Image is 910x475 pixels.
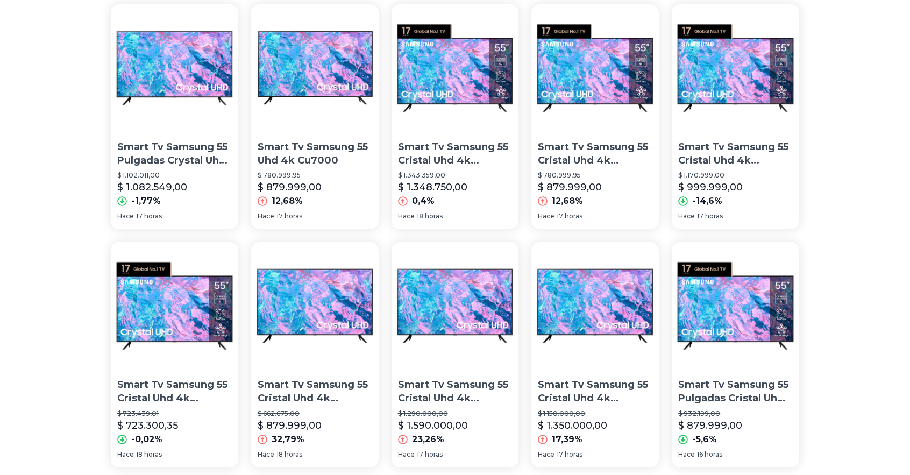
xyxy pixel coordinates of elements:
p: $ 1.170.999,00 [678,171,793,180]
p: Smart Tv Samsung 55 Cristal Uhd 4k Cu7000 [398,378,513,405]
span: Hace [117,212,134,221]
span: 17 horas [276,212,302,221]
a: Smart Tv Samsung 55 Cristal Uhd 4k Cu7000Smart Tv Samsung 55 Cristal Uhd 4k Cu7000$ 1.150.000,00$... [531,242,659,467]
p: Smart Tv Samsung 55 Pulgadas Crystal Uhd 4k Hdr Cu7000 60hz [117,140,232,167]
span: 16 horas [697,450,722,459]
p: Smart Tv Samsung 55 Pulgadas Cristal Uhd 4k Cu7000 [678,378,793,405]
p: $ 879.999,00 [678,418,742,433]
a: Smart Tv Samsung 55 Pulgadas Crystal Uhd 4k Hdr Cu7000 60hz Smart Tv Samsung 55 Pulgadas Crystal ... [111,4,238,229]
span: 17 horas [697,212,723,221]
p: $ 999.999,00 [678,180,743,195]
span: Hace [398,212,415,221]
span: 17 horas [557,212,582,221]
p: $ 1.290.000,00 [398,409,513,418]
p: $ 1.102.011,00 [117,171,232,180]
p: $ 932.199,00 [678,409,793,418]
p: $ 1.348.750,00 [398,180,467,195]
a: Smart Tv Samsung 55 Cristal Uhd 4k Cu7000Smart Tv Samsung 55 Cristal Uhd 4k Cu7000$ 1.170.999,00$... [672,4,799,229]
img: Smart Tv Samsung 55 Pulgadas Crystal Uhd 4k Hdr Cu7000 60hz [111,4,238,132]
p: 12,68% [272,195,303,208]
img: Smart Tv Samsung 55 Cristal Uhd 4k Cu7000 [392,4,519,132]
p: $ 723.300,35 [117,418,178,433]
p: Smart Tv Samsung 55 Cristal Uhd 4k Cu7000 [538,378,652,405]
p: $ 780.999,95 [258,171,372,180]
p: 17,39% [552,433,582,446]
p: $ 723.439,01 [117,409,232,418]
img: Smart Tv Samsung 55 Cristal Uhd 4k Cu7000 [392,242,519,370]
span: 18 horas [136,450,162,459]
p: -0,02% [131,433,162,446]
p: -14,6% [692,195,722,208]
p: -5,6% [692,433,717,446]
span: 18 horas [417,212,443,221]
span: Hace [538,450,554,459]
a: Smart Tv Samsung 55 Cristal Uhd 4k Cu7000Smart Tv Samsung 55 Cristal Uhd 4k Cu7000$ 1.343.359,00$... [392,4,519,229]
img: Smart Tv Samsung 55 Cristal Uhd 4k Cu7000 [672,4,799,132]
p: $ 879.999,00 [258,418,322,433]
p: Smart Tv Samsung 55 Cristal Uhd 4k Cu7000 [398,140,513,167]
span: 17 horas [557,450,582,459]
p: -1,77% [131,195,161,208]
p: Smart Tv Samsung 55 Cristal Uhd 4k Cu7000 [117,378,232,405]
a: Smart Tv Samsung 55 Cristal Uhd 4k Cu7000Smart Tv Samsung 55 Cristal Uhd 4k Cu7000$ 780.999,95$ 8... [531,4,659,229]
p: $ 1.343.359,00 [398,171,513,180]
img: Smart Tv Samsung 55 Cristal Uhd 4k Cu7000 [111,242,238,370]
p: $ 1.150.000,00 [538,409,652,418]
img: Smart Tv Samsung 55 Cristal Uhd 4k Cu7000 [531,4,659,132]
span: Hace [678,450,695,459]
p: 23,26% [412,433,444,446]
p: Smart Tv Samsung 55 Cristal Uhd 4k Cu7000 [678,140,793,167]
p: 32,79% [272,433,304,446]
p: $ 780.999,95 [538,171,652,180]
span: 17 horas [417,450,443,459]
p: $ 1.082.549,00 [117,180,187,195]
p: 0,4% [412,195,435,208]
p: $ 1.590.000,00 [398,418,468,433]
span: 17 horas [136,212,162,221]
img: Smart Tv Samsung 55 Pulgadas Cristal Uhd 4k Cu7000 [672,242,799,370]
span: 18 horas [276,450,302,459]
span: Hace [678,212,695,221]
p: 12,68% [552,195,583,208]
img: Smart Tv Samsung 55 Cristal Uhd 4k Cu7000 [251,242,379,370]
p: $ 879.999,00 [258,180,322,195]
img: Smart Tv Samsung 55 Uhd 4k Cu7000 [251,4,379,132]
a: Smart Tv Samsung 55 Cristal Uhd 4k Cu7000Smart Tv Samsung 55 Cristal Uhd 4k Cu7000$ 662.675,00$ 8... [251,242,379,467]
p: $ 1.350.000,00 [538,418,607,433]
span: Hace [538,212,554,221]
img: Smart Tv Samsung 55 Cristal Uhd 4k Cu7000 [531,242,659,370]
p: Smart Tv Samsung 55 Cristal Uhd 4k Cu7000 [538,140,652,167]
p: Smart Tv Samsung 55 Uhd 4k Cu7000 [258,140,372,167]
span: Hace [258,212,274,221]
p: Smart Tv Samsung 55 Cristal Uhd 4k Cu7000 [258,378,372,405]
p: $ 879.999,00 [538,180,602,195]
span: Hace [117,450,134,459]
p: $ 662.675,00 [258,409,372,418]
span: Hace [258,450,274,459]
a: Smart Tv Samsung 55 Pulgadas Cristal Uhd 4k Cu7000Smart Tv Samsung 55 Pulgadas Cristal Uhd 4k Cu7... [672,242,799,467]
a: Smart Tv Samsung 55 Uhd 4k Cu7000Smart Tv Samsung 55 Uhd 4k Cu7000$ 780.999,95$ 879.999,0012,68%H... [251,4,379,229]
span: Hace [398,450,415,459]
a: Smart Tv Samsung 55 Cristal Uhd 4k Cu7000Smart Tv Samsung 55 Cristal Uhd 4k Cu7000$ 723.439,01$ 7... [111,242,238,467]
a: Smart Tv Samsung 55 Cristal Uhd 4k Cu7000Smart Tv Samsung 55 Cristal Uhd 4k Cu7000$ 1.290.000,00$... [392,242,519,467]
